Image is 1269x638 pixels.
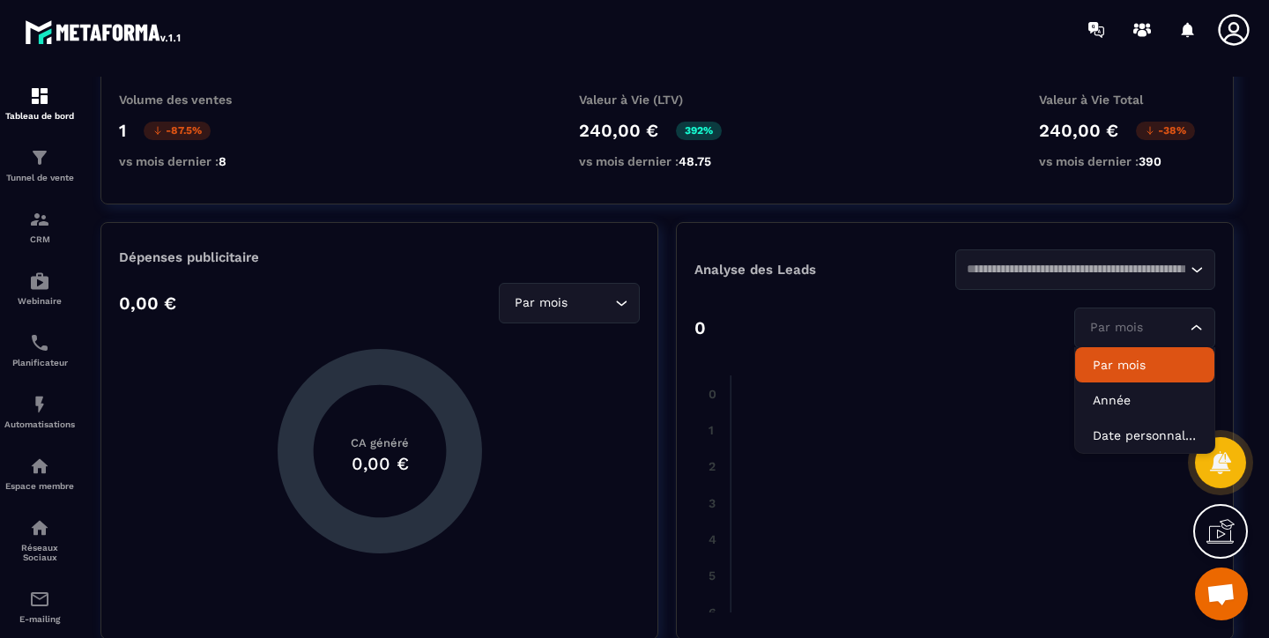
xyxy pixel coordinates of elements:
a: schedulerschedulerPlanificateur [4,319,75,381]
p: Valeur à Vie Total [1039,93,1215,107]
p: vs mois dernier : [119,154,295,168]
p: Réseaux Sociaux [4,543,75,562]
a: formationformationCRM [4,196,75,257]
a: automationsautomationsEspace membre [4,442,75,504]
img: logo [25,16,183,48]
p: Webinaire [4,296,75,306]
p: Automatisations [4,419,75,429]
p: vs mois dernier : [579,154,755,168]
p: Valeur à Vie (LTV) [579,93,755,107]
span: 48.75 [679,154,711,168]
a: Ouvrir le chat [1195,568,1248,620]
div: Search for option [955,249,1216,290]
tspan: 6 [709,605,716,619]
p: -38% [1136,122,1195,140]
img: social-network [29,517,50,538]
p: Analyse des Leads [694,262,955,278]
p: Planificateur [4,358,75,367]
tspan: 0 [709,387,716,401]
p: 0,00 € [119,293,176,314]
a: automationsautomationsAutomatisations [4,381,75,442]
input: Search for option [967,260,1187,279]
tspan: 3 [709,496,716,510]
p: 0 [694,317,706,338]
p: 392% [676,122,722,140]
p: Volume des ventes [119,93,295,107]
a: emailemailE-mailing [4,575,75,637]
p: Dépenses publicitaire [119,249,640,265]
span: 8 [219,154,226,168]
a: formationformationTunnel de vente [4,134,75,196]
a: automationsautomationsWebinaire [4,257,75,319]
img: formation [29,147,50,168]
p: CRM [4,234,75,244]
span: Par mois [510,293,571,313]
p: E-mailing [4,614,75,624]
tspan: 1 [709,423,714,437]
div: Search for option [499,283,640,323]
img: automations [29,271,50,292]
img: formation [29,209,50,230]
tspan: 5 [709,568,716,582]
p: Tableau de bord [4,111,75,121]
p: -87.5% [144,122,211,140]
a: formationformationTableau de bord [4,72,75,134]
p: 240,00 € [1039,120,1118,141]
p: 240,00 € [579,120,658,141]
img: automations [29,394,50,415]
p: 1 [119,120,126,141]
p: Espace membre [4,481,75,491]
p: vs mois dernier : [1039,154,1215,168]
img: email [29,589,50,610]
tspan: 4 [709,532,716,546]
a: social-networksocial-networkRéseaux Sociaux [4,504,75,575]
input: Search for option [571,293,611,313]
input: Search for option [1086,318,1186,338]
img: scheduler [29,332,50,353]
p: Tunnel de vente [4,173,75,182]
span: 390 [1139,154,1161,168]
img: formation [29,85,50,107]
div: Search for option [1074,308,1215,348]
tspan: 2 [709,459,716,473]
img: automations [29,456,50,477]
